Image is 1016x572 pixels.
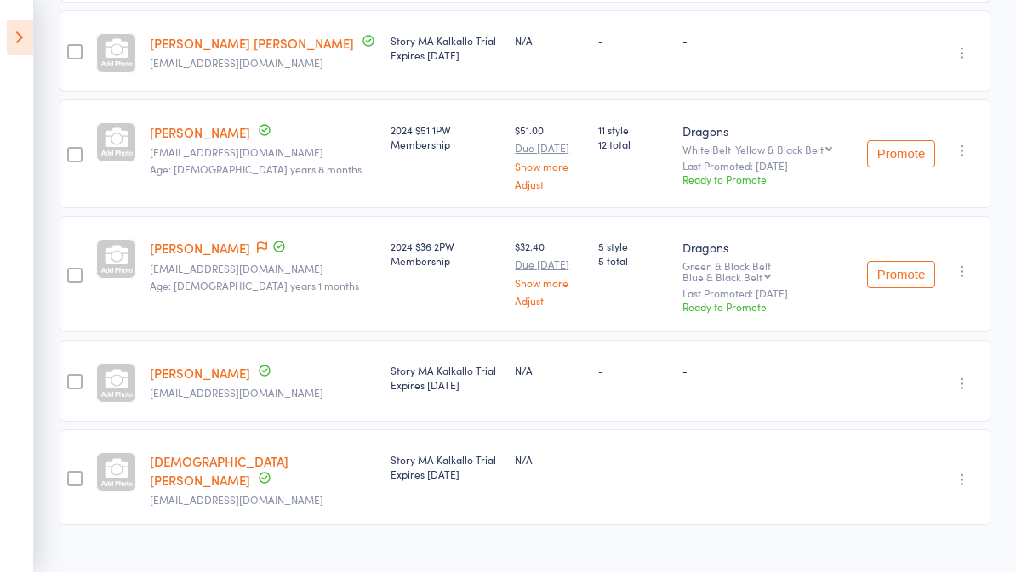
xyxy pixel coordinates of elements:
[150,452,288,489] a: [DEMOGRAPHIC_DATA][PERSON_NAME]
[598,239,669,253] span: 5 style
[150,278,359,292] span: Age: [DEMOGRAPHIC_DATA] years 1 months
[515,142,585,154] small: Due [DATE]
[867,140,935,167] button: Promote
[682,172,853,186] div: Ready to Promote
[150,239,250,257] a: [PERSON_NAME]
[515,452,585,467] div: N/A
[391,239,501,268] div: 2024 $36 2PW Membership
[867,261,935,288] button: Promote
[515,363,585,377] div: N/A
[391,48,501,62] div: Expires [DATE]
[598,253,669,268] span: 5 total
[150,494,377,506] small: Munashrestha2@gmail.com
[682,160,853,172] small: Last Promoted: [DATE]
[391,452,501,481] div: Story MA Kalkallo Trial
[682,271,762,282] div: Blue & Black Belt
[682,239,853,256] div: Dragons
[150,387,377,399] small: 216akashdeep@gmail.com
[735,144,824,155] div: Yellow & Black Belt
[515,258,585,270] small: Due [DATE]
[682,122,853,139] div: Dragons
[391,467,501,481] div: Expires [DATE]
[598,363,669,377] div: -
[598,122,669,137] span: 11 style
[150,161,362,176] span: Age: [DEMOGRAPHIC_DATA] years 8 months
[682,363,853,377] div: -
[515,33,585,48] div: N/A
[515,239,585,306] div: $32.40
[391,122,501,151] div: 2024 $51 1PW Membership
[682,299,853,314] div: Ready to Promote
[682,452,853,467] div: -
[150,364,250,382] a: [PERSON_NAME]
[515,122,585,190] div: $51.00
[150,123,250,141] a: [PERSON_NAME]
[515,178,585,190] a: Adjust
[598,452,669,467] div: -
[150,57,377,69] small: nabausha99@gmail.com
[150,263,377,275] small: omeralikus@gmail.com
[391,33,501,62] div: Story MA Kalkallo Trial
[515,295,585,306] a: Adjust
[682,260,853,282] div: Green & Black Belt
[682,144,853,155] div: White Belt
[682,33,853,48] div: -
[682,287,853,299] small: Last Promoted: [DATE]
[515,277,585,288] a: Show more
[391,377,501,392] div: Expires [DATE]
[515,161,585,172] a: Show more
[391,363,501,392] div: Story MA Kalkallo Trial
[150,34,354,52] a: [PERSON_NAME] [PERSON_NAME]
[598,137,669,151] span: 12 total
[150,146,377,158] small: ramankailey81@yahoo.com
[598,33,669,48] div: -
